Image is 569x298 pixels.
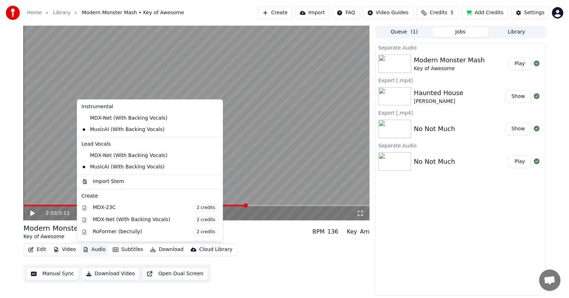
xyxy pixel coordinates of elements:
div: Import Stem [93,178,124,185]
div: Export [.mp4] [376,108,545,117]
div: No Not Much [414,157,455,167]
div: MDX-23C [93,204,218,212]
span: 2 credits [193,240,218,248]
div: Separate Audio [376,141,545,150]
span: 3:11 [59,210,70,217]
div: / [46,210,63,217]
span: 2 credits [193,216,218,224]
span: 2:03 [46,210,57,217]
button: Video [50,245,79,255]
div: MusicAI (With Backing Vocals) [79,161,211,173]
div: Modern Monster Mash [23,223,102,233]
div: BPM [312,228,324,236]
button: Credits3 [416,6,459,19]
a: Library [53,9,70,16]
img: youka [6,6,20,20]
button: Play [509,57,531,70]
button: Show [505,90,531,103]
button: Settings [511,6,549,19]
div: [PERSON_NAME] [414,98,463,105]
span: 2 credits [193,204,218,212]
span: Modern Monster Mash • Key of Awesome [82,9,184,16]
div: Key of Awesome [23,233,102,240]
div: MusicAI (With Backing Vocals) [79,124,211,135]
button: Import [295,6,329,19]
div: MDX-Net (With Backing Vocals) [79,113,211,124]
div: Export [.mp4] [376,76,545,84]
span: Credits [430,9,447,16]
div: MDX-Net (With Backing Vocals) [79,150,211,161]
div: 136 [328,228,339,236]
div: Lead Vocals [79,138,221,150]
div: Create [81,193,218,200]
button: Manual Sync [26,267,79,280]
div: Instrumental [79,101,221,113]
button: FAQ [332,6,360,19]
div: Haunted House [414,88,463,98]
button: Library [488,27,544,37]
div: Settings [524,9,544,16]
div: Key of Awesome [414,65,485,72]
button: Jobs [432,27,489,37]
a: Home [27,9,42,16]
span: 3 [450,9,453,16]
span: ( 1 ) [411,28,418,36]
div: Open chat [539,270,560,291]
button: Show [505,122,531,135]
div: Modern Monster Mash [414,55,485,65]
button: Audio [80,245,108,255]
button: Queue [376,27,432,37]
div: No Not Much [414,124,455,134]
div: Key [347,228,357,236]
span: 2 credits [193,228,218,236]
button: Add Credits [462,6,508,19]
button: Download Video [81,267,139,280]
button: Edit [25,245,49,255]
div: Am [360,228,369,236]
nav: breadcrumb [27,9,184,16]
div: RoFormer (instv7_gabox) [93,240,218,248]
button: Play [509,155,531,168]
div: RoFormer (becruily) [93,228,218,236]
div: Separate Audio [376,43,545,52]
button: Video Guides [363,6,413,19]
button: Create [258,6,292,19]
button: Open Dual Screen [142,267,208,280]
div: MDX-Net (With Backing Vocals) [93,216,218,224]
div: Cloud Library [199,246,232,253]
button: Download [147,245,186,255]
button: Subtitles [110,245,146,255]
